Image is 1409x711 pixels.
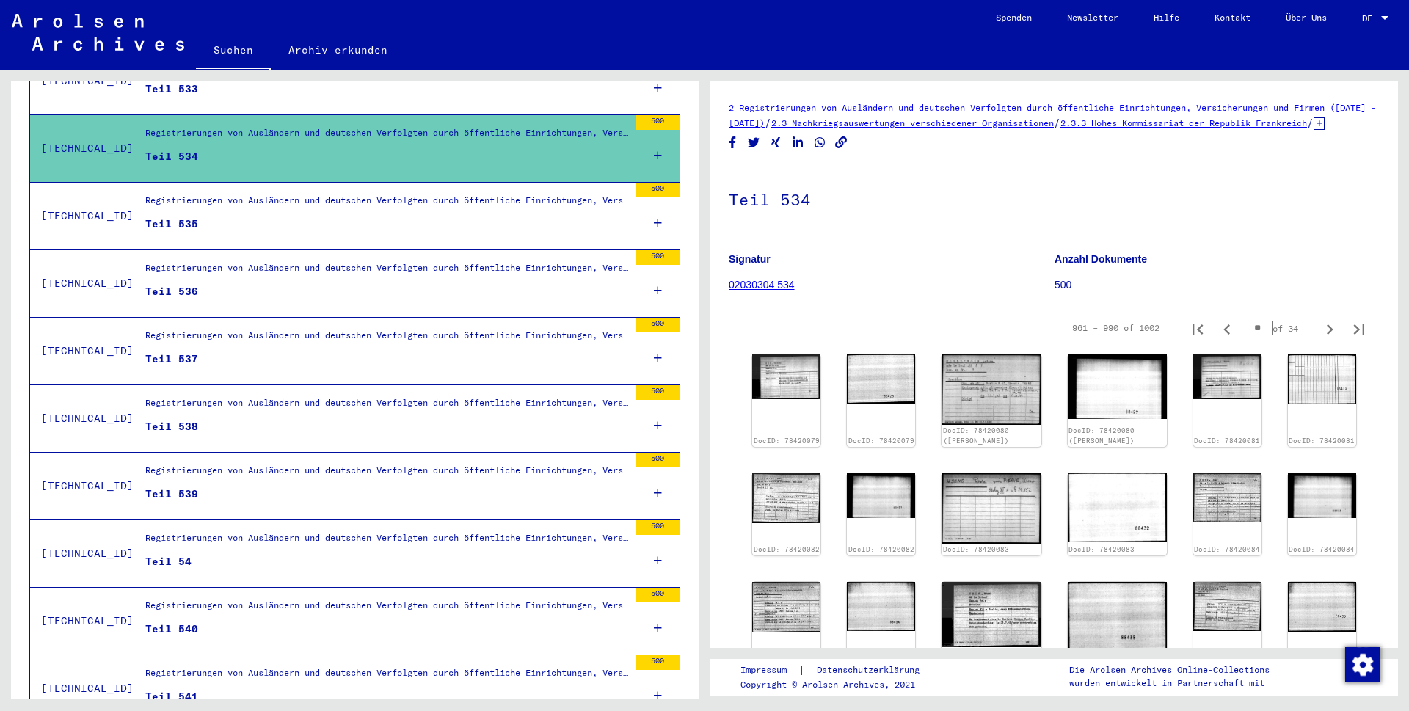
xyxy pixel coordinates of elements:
div: 500 [636,115,680,130]
div: 500 [636,520,680,535]
div: Registrierungen von Ausländern und deutschen Verfolgten durch öffentliche Einrichtungen, Versiche... [145,464,628,484]
img: 002.jpg [1068,582,1167,653]
div: 500 [636,250,680,265]
a: Datenschutzerklärung [805,663,937,678]
img: 002.jpg [847,582,915,630]
img: 002.jpg [847,473,915,518]
div: Registrierungen von Ausländern und deutschen Verfolgten durch öffentliche Einrichtungen, Versiche... [145,599,628,619]
div: 500 [636,183,680,197]
div: Teil 54 [145,554,192,569]
div: 500 [636,453,680,467]
p: Die Arolsen Archives Online-Collections [1069,663,1270,677]
img: 001.jpg [942,582,1041,646]
div: Teil 535 [145,216,198,232]
div: Registrierungen von Ausländern und deutschen Verfolgten durch öffentliche Einrichtungen, Versiche... [145,531,628,552]
button: First page [1183,313,1212,343]
button: Last page [1344,313,1374,343]
a: DocID: 78420079 [754,437,820,445]
a: DocID: 78420080 ([PERSON_NAME]) [943,426,1009,445]
a: DocID: 78420083 [1068,545,1135,553]
div: Teil 538 [145,419,198,434]
button: Share on Facebook [725,134,740,152]
b: Anzahl Dokumente [1055,253,1147,265]
img: 002.jpg [847,354,915,404]
div: Teil 539 [145,486,198,502]
p: wurden entwickelt in Partnerschaft mit [1069,677,1270,690]
button: Share on LinkedIn [790,134,806,152]
td: [TECHNICAL_ID] [30,452,134,519]
img: Arolsen_neg.svg [12,14,184,51]
span: / [1307,116,1314,129]
div: 500 [636,385,680,400]
button: Copy link [834,134,849,152]
p: Copyright © Arolsen Archives, 2021 [740,678,937,691]
img: 001.jpg [752,354,820,399]
img: 001.jpg [752,582,820,632]
a: 02030304 534 [729,279,795,291]
div: Zustimmung ändern [1344,646,1380,682]
a: DocID: 78420084 [1194,545,1260,553]
td: [TECHNICAL_ID] [30,519,134,587]
button: Share on WhatsApp [812,134,828,152]
a: Suchen [196,32,271,70]
div: Teil 537 [145,351,198,367]
div: Teil 534 [145,149,198,164]
td: [TECHNICAL_ID] [30,317,134,384]
img: 001.jpg [942,473,1041,544]
div: Teil 540 [145,621,198,637]
img: 001.jpg [752,473,820,523]
span: DE [1362,13,1378,23]
a: 2 Registrierungen von Ausländern und deutschen Verfolgten durch öffentliche Einrichtungen, Versic... [729,102,1376,128]
img: Zustimmung ändern [1345,647,1380,682]
a: DocID: 78420082 [754,545,820,553]
img: 002.jpg [1068,354,1167,419]
img: 001.jpg [1193,354,1261,399]
td: [TECHNICAL_ID] [30,114,134,182]
a: DocID: 78420079 [848,437,914,445]
div: of 34 [1242,321,1315,335]
div: 961 – 990 of 1002 [1072,321,1159,335]
a: DocID: 78420081 [1194,437,1260,445]
a: Impressum [740,663,798,678]
img: 002.jpg [1288,582,1356,632]
div: Teil 533 [145,81,198,97]
td: [TECHNICAL_ID] [30,587,134,655]
button: Share on Xing [768,134,784,152]
a: 2.3.3 Hohes Kommissariat der Republik Frankreich [1060,117,1307,128]
div: | [740,663,937,678]
td: [TECHNICAL_ID] [30,384,134,452]
img: 002.jpg [1068,473,1167,542]
button: Share on Twitter [746,134,762,152]
button: Previous page [1212,313,1242,343]
a: DocID: 78420083 [943,545,1009,553]
div: Registrierungen von Ausländern und deutschen Verfolgten durch öffentliche Einrichtungen, Versiche... [145,194,628,214]
span: / [765,116,771,129]
img: 001.jpg [1193,582,1261,631]
a: DocID: 78420082 [848,545,914,553]
button: Next page [1315,313,1344,343]
img: 002.jpg [1288,354,1356,404]
div: 500 [636,588,680,602]
div: Registrierungen von Ausländern und deutschen Verfolgten durch öffentliche Einrichtungen, Versiche... [145,261,628,282]
td: [TECHNICAL_ID] [30,182,134,249]
div: Teil 536 [145,284,198,299]
a: DocID: 78420080 ([PERSON_NAME]) [1068,426,1135,445]
a: Archiv erkunden [271,32,405,68]
a: DocID: 78420084 [1289,545,1355,553]
a: 2.3 Nachkriegsauswertungen verschiedener Organisationen [771,117,1054,128]
div: 500 [636,655,680,670]
a: DocID: 78420081 [1289,437,1355,445]
img: 001.jpg [1193,473,1261,523]
h1: Teil 534 [729,166,1380,230]
td: [TECHNICAL_ID] [30,249,134,317]
b: Signatur [729,253,771,265]
span: / [1054,116,1060,129]
div: Registrierungen von Ausländern und deutschen Verfolgten durch öffentliche Einrichtungen, Versiche... [145,329,628,349]
div: Registrierungen von Ausländern und deutschen Verfolgten durch öffentliche Einrichtungen, Versiche... [145,396,628,417]
div: 500 [636,318,680,332]
div: Teil 541 [145,689,198,704]
img: 001.jpg [942,354,1041,424]
div: Registrierungen von Ausländern und deutschen Verfolgten durch öffentliche Einrichtungen, Versiche... [145,666,628,687]
p: 500 [1055,277,1380,293]
img: 002.jpg [1288,473,1356,518]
